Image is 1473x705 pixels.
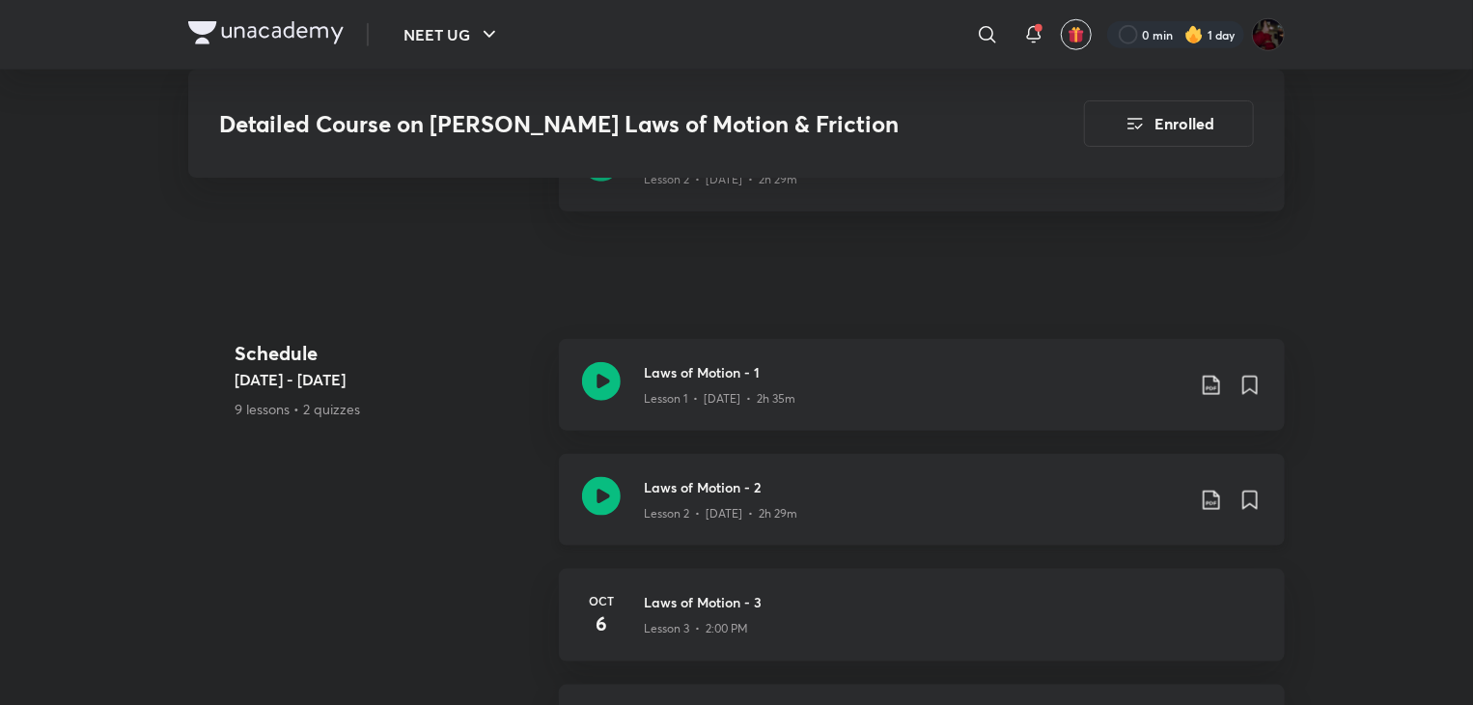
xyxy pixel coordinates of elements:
[559,569,1285,685] a: Oct6Laws of Motion - 3Lesson 3 • 2:00 PM
[1068,26,1085,43] img: avatar
[644,362,1184,382] h3: Laws of Motion - 1
[235,368,543,391] h5: [DATE] - [DATE]
[1084,100,1254,147] button: Enrolled
[392,15,513,54] button: NEET UG
[235,399,543,419] p: 9 lessons • 2 quizzes
[235,339,543,368] h4: Schedule
[582,609,621,638] h4: 6
[1184,25,1204,44] img: streak
[644,505,797,522] p: Lesson 2 • [DATE] • 2h 29m
[559,454,1285,569] a: Laws of Motion - 2Lesson 2 • [DATE] • 2h 29m
[1061,19,1092,50] button: avatar
[219,110,975,138] h3: Detailed Course on [PERSON_NAME] Laws of Motion & Friction
[644,620,748,637] p: Lesson 3 • 2:00 PM
[582,592,621,609] h6: Oct
[644,390,795,408] p: Lesson 1 • [DATE] • 2h 35m
[188,21,344,49] a: Company Logo
[1252,18,1285,51] img: 🥰kashish🥰 Johari
[644,171,797,188] p: Lesson 2 • [DATE] • 2h 29m
[188,21,344,44] img: Company Logo
[644,592,1262,612] h3: Laws of Motion - 3
[559,339,1285,454] a: Laws of Motion - 1Lesson 1 • [DATE] • 2h 35m
[644,477,1184,497] h3: Laws of Motion - 2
